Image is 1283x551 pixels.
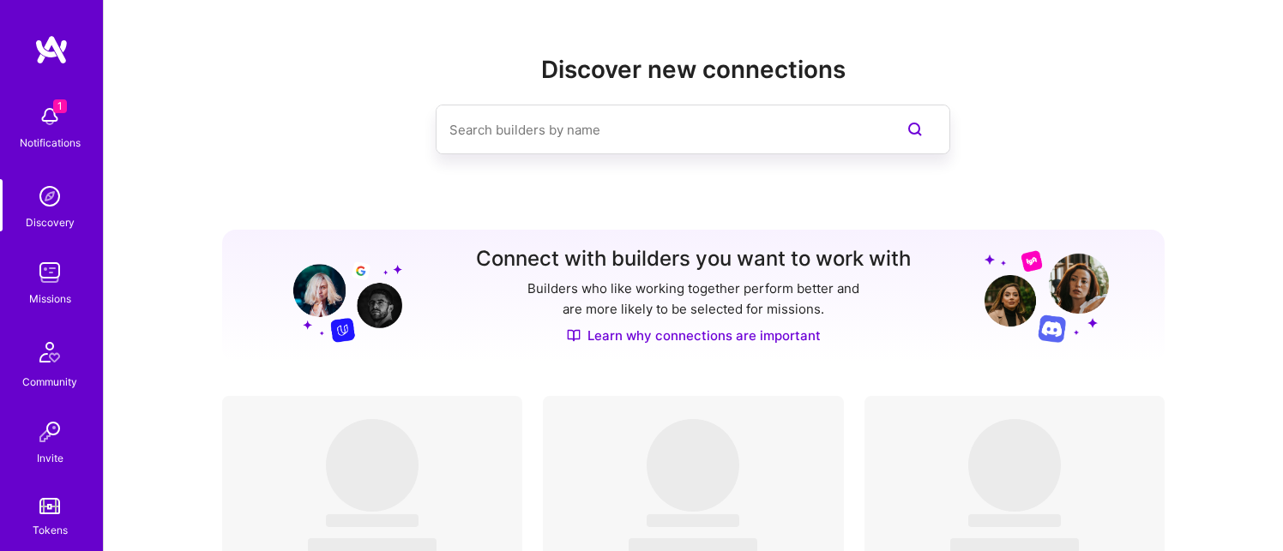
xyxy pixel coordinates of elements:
[22,373,77,391] div: Community
[968,514,1061,527] span: ‌
[985,249,1109,343] img: Grow your network
[53,99,67,113] span: 1
[567,326,821,344] a: Learn why connections are important
[647,514,739,527] span: ‌
[26,213,75,231] div: Discovery
[33,521,68,539] div: Tokens
[29,332,70,373] img: Community
[33,179,67,213] img: discovery
[20,134,81,152] div: Notifications
[29,290,71,308] div: Missions
[567,328,581,343] img: Discover
[33,415,67,449] img: Invite
[222,56,1166,84] h2: Discover new connections
[968,419,1061,512] span: ‌
[33,255,67,290] img: teamwork
[449,108,868,152] input: Search builders by name
[476,247,911,272] h3: Connect with builders you want to work with
[33,99,67,134] img: bell
[278,249,402,343] img: Grow your network
[524,278,863,320] p: Builders who like working together perform better and are more likely to be selected for missions.
[326,514,419,527] span: ‌
[34,34,69,65] img: logo
[905,119,925,140] i: icon SearchPurple
[647,419,739,512] span: ‌
[326,419,419,512] span: ‌
[37,449,63,467] div: Invite
[39,498,60,514] img: tokens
